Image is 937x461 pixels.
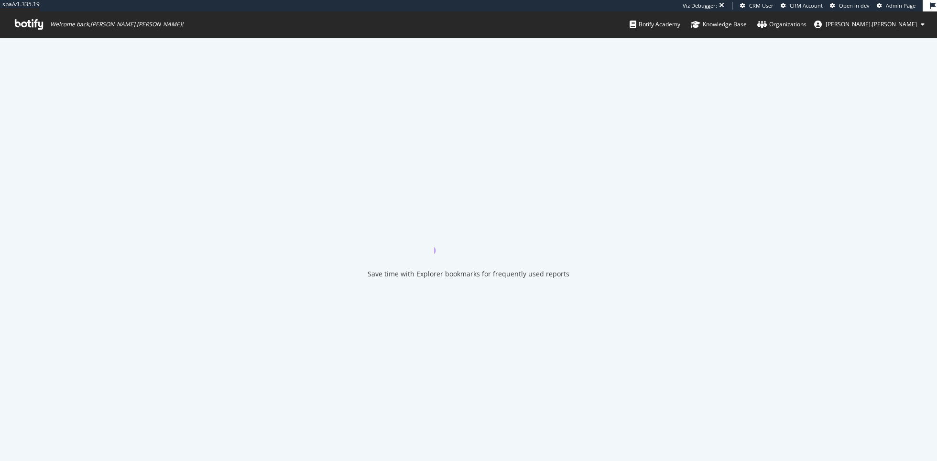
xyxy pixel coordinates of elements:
a: Open in dev [830,2,870,10]
a: CRM User [740,2,774,10]
span: CRM Account [790,2,823,9]
span: Welcome back, [PERSON_NAME].[PERSON_NAME] ! [50,21,183,28]
a: Organizations [757,11,806,37]
a: Admin Page [877,2,915,10]
span: CRM User [749,2,774,9]
div: Botify Academy [630,20,680,29]
a: Botify Academy [630,11,680,37]
div: Viz Debugger: [683,2,717,10]
div: Knowledge Base [691,20,747,29]
button: [PERSON_NAME].[PERSON_NAME] [806,17,932,32]
div: animation [434,220,503,254]
a: Knowledge Base [691,11,747,37]
div: Organizations [757,20,806,29]
span: Admin Page [886,2,915,9]
div: Save time with Explorer bookmarks for frequently used reports [368,269,569,279]
a: CRM Account [781,2,823,10]
span: ryan.flanagan [826,20,917,28]
span: Open in dev [839,2,870,9]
